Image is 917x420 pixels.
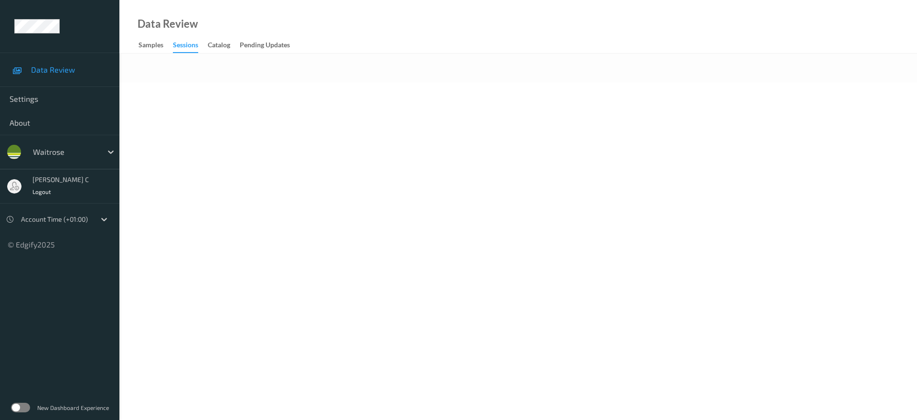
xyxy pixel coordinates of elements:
a: Sessions [173,39,208,53]
a: Catalog [208,39,240,52]
div: Pending Updates [240,40,290,52]
div: Samples [139,40,163,52]
a: Pending Updates [240,39,299,52]
div: Sessions [173,40,198,53]
a: Samples [139,39,173,52]
div: Data Review [138,19,198,29]
div: Catalog [208,40,230,52]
